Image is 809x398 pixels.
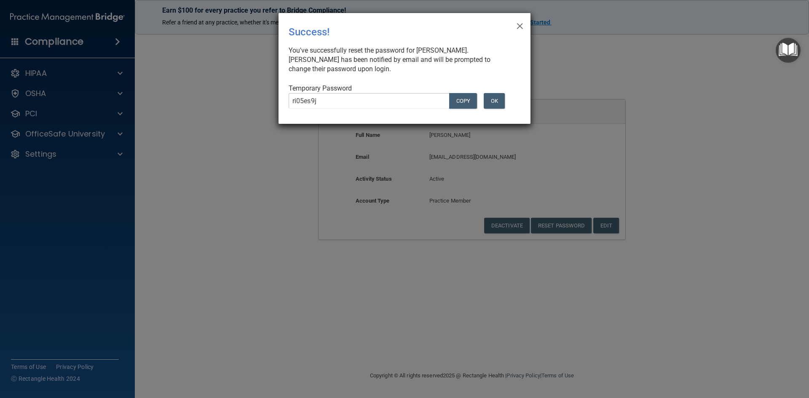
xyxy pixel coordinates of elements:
[449,93,477,109] button: COPY
[289,20,486,44] div: Success!
[484,93,505,109] button: OK
[516,16,524,33] span: ×
[289,84,352,92] span: Temporary Password
[776,38,801,63] button: Open Resource Center
[289,46,514,74] div: You've successfully reset the password for [PERSON_NAME]. [PERSON_NAME] has been notified by emai...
